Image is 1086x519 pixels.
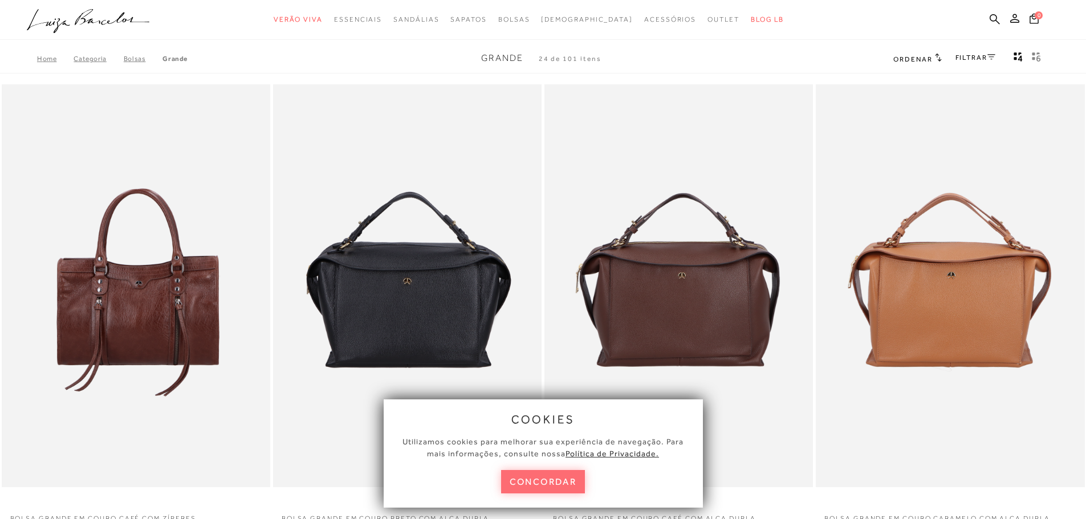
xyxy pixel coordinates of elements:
a: Política de Privacidade. [566,449,659,458]
a: Grande [162,55,188,63]
a: FILTRAR [955,54,995,62]
a: categoryNavScreenReaderText [393,9,439,30]
span: Grande [481,53,523,63]
a: BOLSA GRANDE EM COURO CAFÉ COM ALÇA DUPLA BOLSA GRANDE EM COURO CAFÉ COM ALÇA DUPLA [546,86,812,485]
a: categoryNavScreenReaderText [274,9,323,30]
a: Categoria [74,55,123,63]
img: BOLSA GRANDE EM COURO CARAMELO COM ALÇA DUPLA [817,86,1083,485]
span: Verão Viva [274,15,323,23]
a: BLOG LB [751,9,784,30]
span: Outlet [707,15,739,23]
a: BOLSA GRANDE EM COURO CARAMELO COM ALÇA DUPLA BOLSA GRANDE EM COURO CARAMELO COM ALÇA DUPLA [817,86,1083,485]
img: BOLSA GRANDE EM COURO CAFÉ COM ALÇA DUPLA [546,86,812,485]
a: BOLSA GRANDE EM COURO CAFÉ COM ZÍPERES BOLSA GRANDE EM COURO CAFÉ COM ZÍPERES [3,86,269,485]
img: BOLSA GRANDE EM COURO PRETO COM ALÇA DUPLA [274,86,540,485]
a: BOLSA GRANDE EM COURO PRETO COM ALÇA DUPLA BOLSA GRANDE EM COURO PRETO COM ALÇA DUPLA [274,86,540,485]
span: Bolsas [498,15,530,23]
a: categoryNavScreenReaderText [334,9,382,30]
span: [DEMOGRAPHIC_DATA] [541,15,633,23]
a: Home [37,55,74,63]
a: categoryNavScreenReaderText [498,9,530,30]
span: Acessórios [644,15,696,23]
span: BLOG LB [751,15,784,23]
a: Bolsas [124,55,163,63]
span: Sapatos [450,15,486,23]
span: Sandálias [393,15,439,23]
button: 0 [1026,13,1042,28]
span: 24 de 101 itens [539,55,601,63]
button: gridText6Desc [1028,51,1044,66]
a: categoryNavScreenReaderText [707,9,739,30]
a: categoryNavScreenReaderText [450,9,486,30]
span: Ordenar [893,55,932,63]
button: concordar [501,470,585,493]
a: noSubCategoriesText [541,9,633,30]
a: categoryNavScreenReaderText [644,9,696,30]
img: BOLSA GRANDE EM COURO CAFÉ COM ZÍPERES [3,86,269,485]
span: Essenciais [334,15,382,23]
span: 0 [1035,11,1043,19]
span: cookies [511,413,575,426]
button: Mostrar 4 produtos por linha [1010,51,1026,66]
span: Utilizamos cookies para melhorar sua experiência de navegação. Para mais informações, consulte nossa [402,437,684,458]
